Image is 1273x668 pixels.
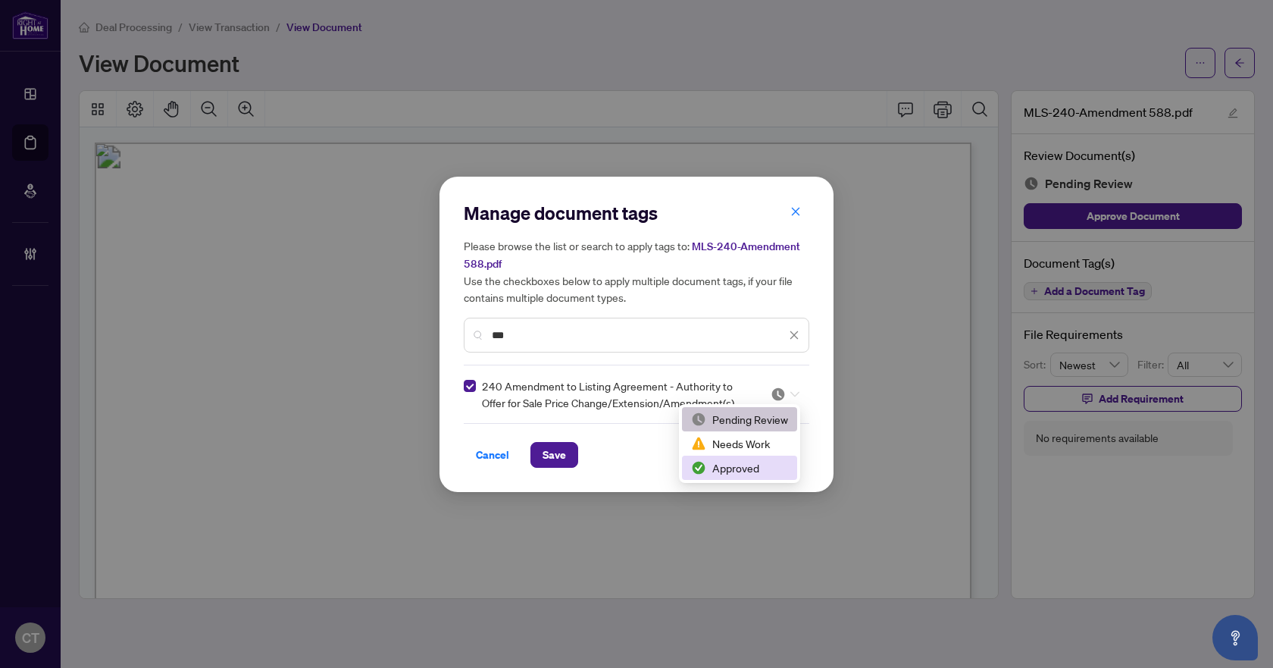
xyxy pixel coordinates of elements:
div: Approved [682,456,797,480]
div: Needs Work [682,431,797,456]
img: status [691,460,706,475]
span: close [789,330,799,340]
span: 240 Amendment to Listing Agreement - Authority to Offer for Sale Price Change/Extension/Amendment(s) [482,378,752,411]
img: status [691,436,706,451]
span: Cancel [476,443,509,467]
div: Pending Review [682,407,797,431]
span: Pending Review [771,387,799,402]
button: Save [530,442,578,468]
img: status [771,387,786,402]
span: Save [543,443,566,467]
img: status [691,412,706,427]
span: close [790,206,801,217]
div: Pending Review [691,411,788,428]
span: MLS-240-Amendment 588.pdf [464,240,800,271]
button: Open asap [1212,615,1258,660]
h5: Please browse the list or search to apply tags to: Use the checkboxes below to apply multiple doc... [464,237,809,306]
div: Approved [691,459,788,476]
h2: Manage document tags [464,201,809,225]
button: Cancel [464,442,521,468]
div: Needs Work [691,435,788,452]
